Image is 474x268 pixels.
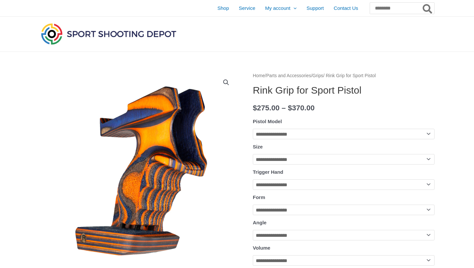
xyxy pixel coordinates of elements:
label: Angle [253,220,267,225]
label: Trigger Hand [253,169,283,175]
button: Search [421,3,434,14]
a: Parts and Accessories [266,73,311,78]
label: Form [253,194,265,200]
a: View full-screen image gallery [220,77,232,88]
a: Grips [312,73,323,78]
label: Size [253,144,263,149]
span: – [282,104,286,112]
span: $ [288,104,292,112]
nav: Breadcrumb [253,72,434,80]
img: Sport Shooting Depot [39,22,178,46]
bdi: 275.00 [253,104,279,112]
h1: Rink Grip for Sport Pistol [253,84,434,96]
a: Home [253,73,265,78]
label: Pistol Model [253,119,282,124]
label: Volume [253,245,270,251]
bdi: 370.00 [288,104,314,112]
span: $ [253,104,257,112]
